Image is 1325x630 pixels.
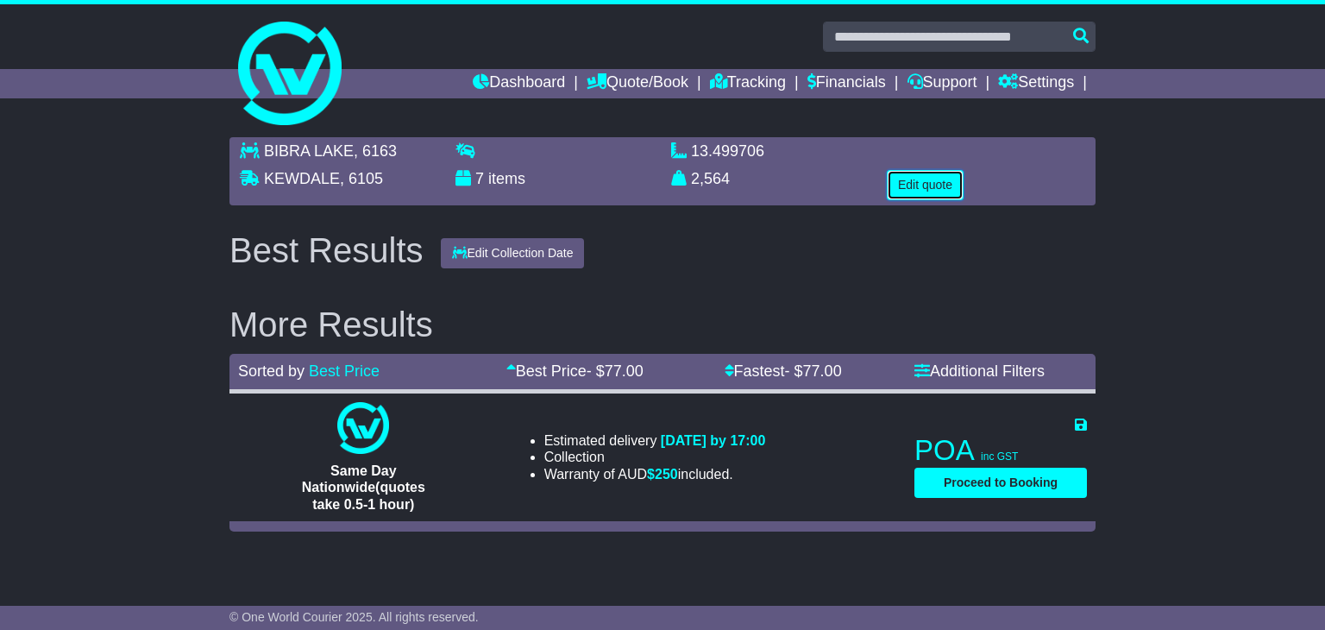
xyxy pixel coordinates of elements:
[488,170,525,187] span: items
[710,69,786,98] a: Tracking
[544,449,766,465] li: Collection
[473,69,565,98] a: Dashboard
[914,433,1087,468] p: POA
[506,362,644,380] a: Best Price- $77.00
[655,467,678,482] span: 250
[354,142,397,160] span: , 6163
[264,142,354,160] span: BIBRA LAKE
[803,362,842,380] span: 77.00
[907,69,977,98] a: Support
[605,362,644,380] span: 77.00
[229,306,1096,343] h2: More Results
[887,170,964,200] button: Edit quote
[661,433,766,448] span: [DATE] by 17:00
[544,466,766,482] li: Warranty of AUD included.
[691,170,730,187] span: 2,564
[587,69,688,98] a: Quote/Book
[309,362,380,380] a: Best Price
[914,362,1045,380] a: Additional Filters
[587,362,644,380] span: - $
[691,142,764,160] span: 13.499706
[264,170,340,187] span: KEWDALE
[807,69,886,98] a: Financials
[337,402,389,454] img: One World Courier: Same Day Nationwide(quotes take 0.5-1 hour)
[544,432,766,449] li: Estimated delivery
[340,170,383,187] span: , 6105
[914,468,1087,498] button: Proceed to Booking
[302,463,425,511] span: Same Day Nationwide(quotes take 0.5-1 hour)
[229,610,479,624] span: © One World Courier 2025. All rights reserved.
[441,238,585,268] button: Edit Collection Date
[725,362,842,380] a: Fastest- $77.00
[238,362,305,380] span: Sorted by
[647,467,678,482] span: $
[981,450,1018,463] span: inc GST
[221,231,432,269] div: Best Results
[998,69,1074,98] a: Settings
[785,362,842,380] span: - $
[475,170,484,187] span: 7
